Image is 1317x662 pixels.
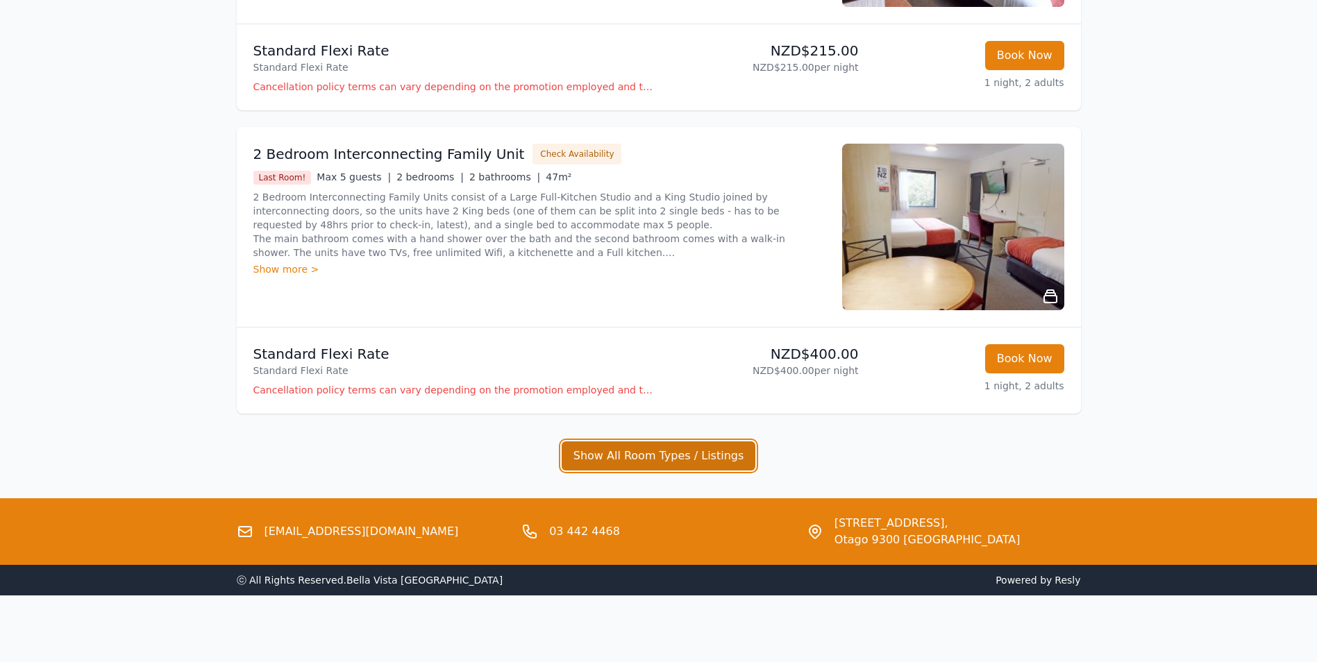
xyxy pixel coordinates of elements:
p: Standard Flexi Rate [253,364,653,377]
span: Otago 9300 [GEOGRAPHIC_DATA] [834,532,1021,548]
p: NZD$400.00 per night [664,364,859,377]
span: Max 5 guests | [317,171,391,183]
a: [EMAIL_ADDRESS][DOMAIN_NAME] [265,523,459,540]
span: [STREET_ADDRESS], [834,515,1021,532]
button: Book Now [985,41,1064,70]
a: 03 442 4468 [549,523,620,540]
span: 47m² [546,171,571,183]
button: Book Now [985,344,1064,373]
p: Cancellation policy terms can vary depending on the promotion employed and the time of stay of th... [253,80,653,94]
a: Resly [1055,575,1080,586]
p: NZD$215.00 per night [664,60,859,74]
button: Show All Room Types / Listings [562,441,756,470]
p: Standard Flexi Rate [253,344,653,364]
span: Last Room! [253,171,312,185]
p: 2 Bedroom Interconnecting Family Units consist of a Large Full-Kitchen Studio and a King Studio j... [253,190,825,260]
p: Standard Flexi Rate [253,41,653,60]
span: Powered by [664,573,1081,587]
p: 1 night, 2 adults [870,76,1064,90]
button: Check Availability [532,144,621,164]
p: Cancellation policy terms can vary depending on the promotion employed and the time of stay of th... [253,383,653,397]
h3: 2 Bedroom Interconnecting Family Unit [253,144,525,164]
p: NZD$400.00 [664,344,859,364]
span: ⓒ All Rights Reserved. Bella Vista [GEOGRAPHIC_DATA] [237,575,503,586]
p: Standard Flexi Rate [253,60,653,74]
span: 2 bedrooms | [396,171,464,183]
div: Show more > [253,262,825,276]
span: 2 bathrooms | [469,171,540,183]
p: 1 night, 2 adults [870,379,1064,393]
p: NZD$215.00 [664,41,859,60]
